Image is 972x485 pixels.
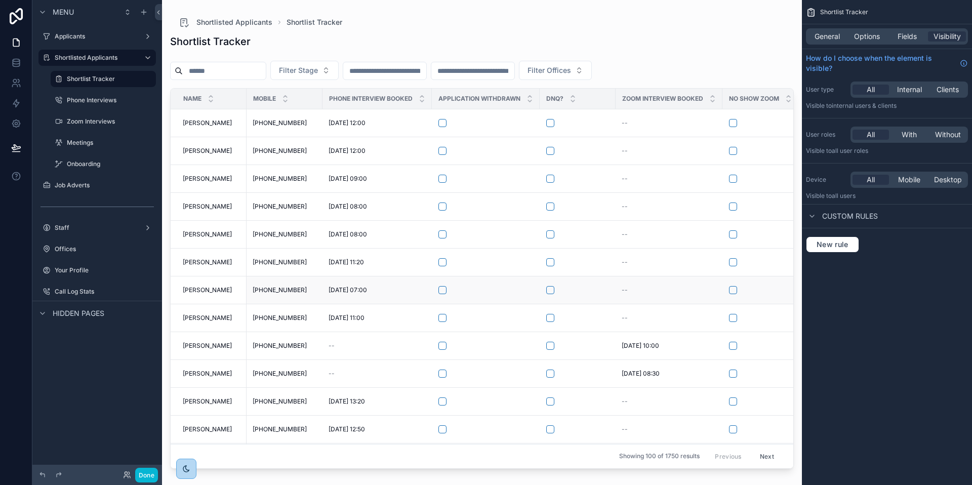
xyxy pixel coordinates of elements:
[806,53,968,73] a: How do I choose when the element is visible?
[38,284,156,300] a: Call Log Stats
[622,95,703,103] span: Zoom Interview Booked
[183,203,232,211] span: [PERSON_NAME]
[183,314,240,322] a: [PERSON_NAME]
[55,181,154,189] label: Job Adverts
[806,53,956,73] span: How do I choose when the element is visible?
[183,230,232,238] span: [PERSON_NAME]
[813,240,853,249] span: New rule
[38,220,156,236] a: Staff
[806,86,846,94] label: User type
[897,85,922,95] span: Internal
[329,95,413,103] span: Phone Interview Booked
[867,85,875,95] span: All
[67,96,154,104] label: Phone Interviews
[55,288,154,296] label: Call Log Stats
[51,156,156,172] a: Onboarding
[183,342,232,350] span: [PERSON_NAME]
[935,130,961,140] span: Without
[867,175,875,185] span: All
[183,95,201,103] span: Name
[438,95,520,103] span: Application Withdrawn
[183,370,240,378] a: [PERSON_NAME]
[867,130,875,140] span: All
[38,241,156,257] a: Offices
[806,236,859,253] button: New rule
[902,130,917,140] span: With
[183,147,232,155] span: [PERSON_NAME]
[38,177,156,193] a: Job Adverts
[729,95,779,103] span: No Show Zoom
[753,449,781,464] button: Next
[898,175,920,185] span: Mobile
[183,230,240,238] a: [PERSON_NAME]
[806,176,846,184] label: Device
[183,342,240,350] a: [PERSON_NAME]
[183,119,240,127] a: [PERSON_NAME]
[51,92,156,108] a: Phone Interviews
[38,262,156,278] a: Your Profile
[183,175,240,183] a: [PERSON_NAME]
[51,71,156,87] a: Shortlist Tracker
[38,50,156,66] a: Shortlisted Applicants
[55,245,154,253] label: Offices
[67,117,154,126] label: Zoom Interviews
[55,224,140,232] label: Staff
[55,54,136,62] label: Shortlisted Applicants
[38,28,156,45] a: Applicants
[51,135,156,151] a: Meetings
[806,147,968,155] p: Visible to
[55,32,140,41] label: Applicants
[183,286,232,294] span: [PERSON_NAME]
[183,370,232,378] span: [PERSON_NAME]
[183,286,240,294] a: [PERSON_NAME]
[67,139,154,147] label: Meetings
[53,308,104,318] span: Hidden pages
[619,453,700,461] span: Showing 100 of 1750 results
[183,397,240,406] a: [PERSON_NAME]
[806,131,846,139] label: User roles
[832,102,897,109] span: Internal users & clients
[183,425,240,433] a: [PERSON_NAME]
[820,8,868,16] span: Shortlist Tracker
[55,266,154,274] label: Your Profile
[135,468,158,482] button: Done
[253,95,276,103] span: Mobile
[183,425,232,433] span: [PERSON_NAME]
[832,147,868,154] span: All user roles
[937,85,959,95] span: Clients
[183,119,232,127] span: [PERSON_NAME]
[934,31,961,42] span: Visibility
[898,31,917,42] span: Fields
[854,31,880,42] span: Options
[832,192,856,199] span: all users
[806,192,968,200] p: Visible to
[183,314,232,322] span: [PERSON_NAME]
[51,113,156,130] a: Zoom Interviews
[806,102,968,110] p: Visible to
[822,211,878,221] span: Custom rules
[183,258,240,266] a: [PERSON_NAME]
[183,397,232,406] span: [PERSON_NAME]
[934,175,962,185] span: Desktop
[183,258,232,266] span: [PERSON_NAME]
[183,147,240,155] a: [PERSON_NAME]
[183,175,232,183] span: [PERSON_NAME]
[53,7,74,17] span: Menu
[546,95,563,103] span: DNQ?
[183,203,240,211] a: [PERSON_NAME]
[815,31,840,42] span: General
[67,75,150,83] label: Shortlist Tracker
[67,160,154,168] label: Onboarding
